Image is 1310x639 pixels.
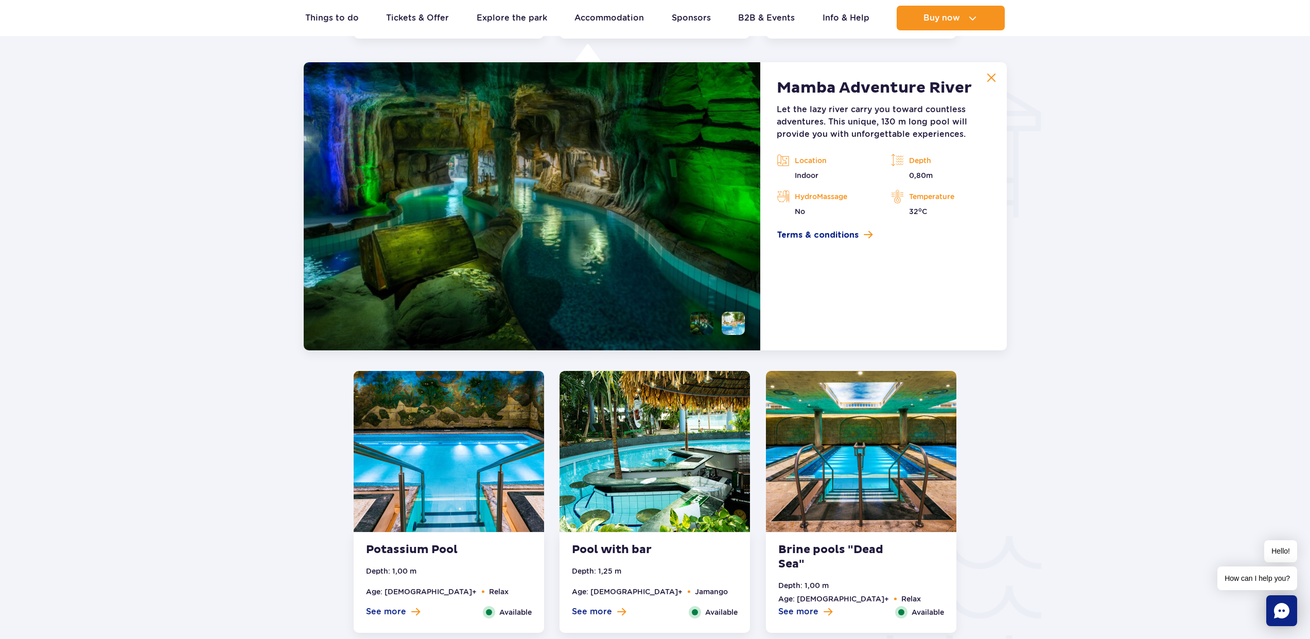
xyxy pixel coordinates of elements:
button: See more [572,606,626,617]
p: Temperature [891,189,990,204]
p: Location [777,153,876,168]
img: Pool with bar [560,371,750,532]
a: Info & Help [823,6,869,30]
p: 32 C [891,206,990,217]
li: Relax [901,593,921,605]
li: Age: [DEMOGRAPHIC_DATA]+ [778,593,889,605]
span: Available [912,607,944,618]
h2: Mamba Adventure River [777,79,972,97]
span: Available [705,607,738,618]
strong: Potassium Pool [366,543,491,557]
strong: Brine pools "Dead Sea" [778,543,903,572]
span: Hello! [1264,540,1297,562]
a: B2B & Events [738,6,795,30]
img: Potassium Pool [354,371,544,532]
img: Baseny solankowe [766,371,956,532]
li: Jamango [695,586,728,597]
li: Depth: 1,25 m [572,565,621,577]
li: Depth: 1,00 m [778,580,829,591]
p: Depth [891,153,990,168]
a: Terms & conditions [777,229,990,241]
span: Terms & conditions [777,229,859,241]
span: See more [778,606,818,617]
button: Buy now [897,6,1005,30]
button: See more [366,606,420,617]
p: Let the lazy river carry you toward countless adventures. This unique, 130 m long pool will provi... [777,103,990,140]
a: Explore the park [477,6,547,30]
span: How can I help you? [1217,566,1297,590]
span: See more [366,606,406,617]
img: Mamba rzeka przygód [304,62,761,350]
a: Tickets & Offer [386,6,449,30]
p: HydroMassage [777,189,876,204]
a: Things to do [305,6,359,30]
span: Buy now [923,13,960,23]
li: Relax [489,586,509,597]
p: No [777,206,876,217]
li: Depth: 1,00 m [366,565,416,577]
sup: o [918,206,922,213]
span: Available [499,607,532,618]
a: Sponsors [672,6,711,30]
span: See more [572,606,612,617]
a: Accommodation [574,6,644,30]
div: Chat [1266,595,1297,626]
p: Indoor [777,170,876,181]
li: Age: [DEMOGRAPHIC_DATA]+ [366,586,477,597]
button: See more [778,606,832,617]
li: Age: [DEMOGRAPHIC_DATA]+ [572,586,683,597]
strong: Pool with bar [572,543,696,557]
p: 0,80m [891,170,990,181]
